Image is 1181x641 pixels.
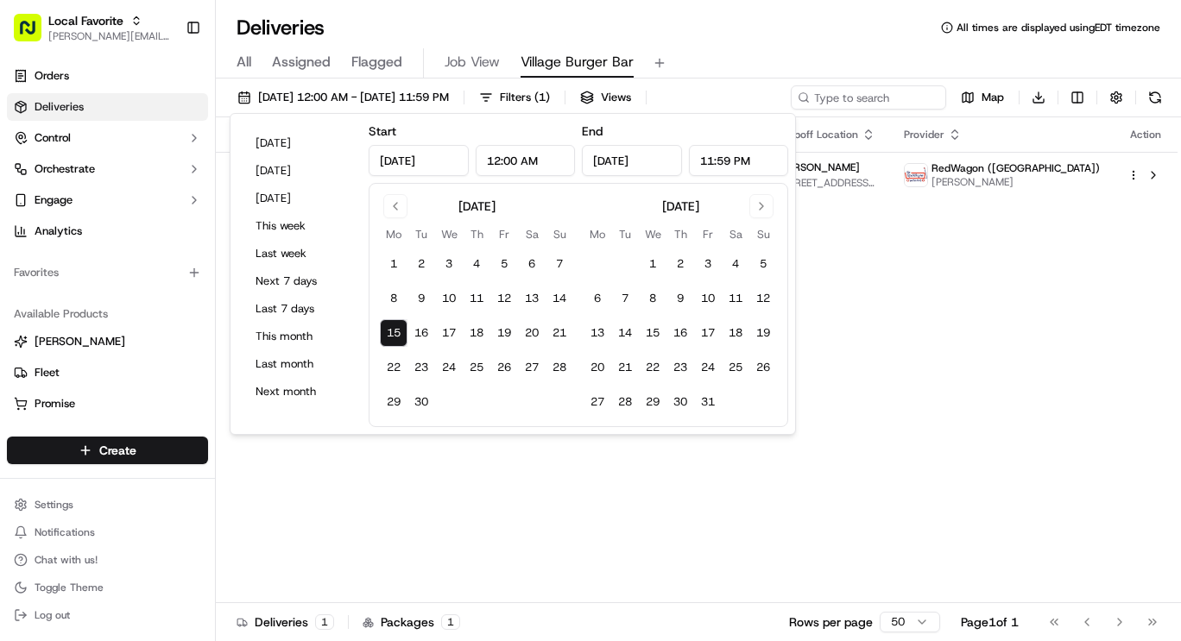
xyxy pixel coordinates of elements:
div: 1 [441,614,460,630]
button: Notifications [7,520,208,544]
th: Sunday [749,225,777,243]
th: Monday [380,225,407,243]
th: Saturday [518,225,546,243]
span: [STREET_ADDRESS][PERSON_NAME] [778,176,876,190]
button: 22 [380,354,407,381]
button: 21 [611,354,639,381]
th: Friday [694,225,722,243]
button: [DATE] 12:00 AM - [DATE] 11:59 PM [230,85,457,110]
button: Last month [248,352,351,376]
button: Toggle Theme [7,575,208,600]
a: Orders [7,62,208,90]
span: Map [982,90,1004,105]
span: API Documentation [163,250,277,267]
button: Next 7 days [248,269,351,293]
button: 12 [749,285,777,312]
button: 10 [694,285,722,312]
button: [PERSON_NAME][EMAIL_ADDRESS][PERSON_NAME][DOMAIN_NAME] [48,29,172,43]
button: 26 [490,354,518,381]
span: [PERSON_NAME] [778,160,860,174]
button: 6 [518,250,546,278]
button: Engage [7,186,208,214]
a: 💻API Documentation [139,243,284,274]
div: Favorites [7,259,208,286]
button: Filters(1) [471,85,558,110]
input: Got a question? Start typing here... [45,111,311,129]
button: This month [248,324,351,349]
button: 9 [407,285,435,312]
button: Views [572,85,639,110]
th: Wednesday [639,225,666,243]
span: Fleet [35,365,60,380]
span: Assigned [272,52,331,72]
button: [DATE] [248,131,351,155]
th: Monday [584,225,611,243]
span: [PERSON_NAME] [35,334,125,349]
button: 4 [722,250,749,278]
button: Start new chat [294,170,314,191]
button: 3 [435,250,463,278]
button: 18 [722,319,749,347]
div: Deliveries [237,613,334,631]
button: 7 [546,250,573,278]
button: Fleet [7,359,208,386]
button: Local Favorite [48,12,123,29]
div: Available Products [7,300,208,328]
button: 24 [694,354,722,381]
input: Time [689,145,789,176]
input: Time [476,145,576,176]
th: Sunday [546,225,573,243]
button: 16 [666,319,694,347]
p: Welcome 👋 [17,69,314,97]
button: 26 [749,354,777,381]
button: Log out [7,603,208,627]
button: 3 [694,250,722,278]
button: 13 [518,285,546,312]
th: Tuesday [407,225,435,243]
button: 19 [490,319,518,347]
button: 28 [611,388,639,416]
span: Control [35,130,71,146]
th: Thursday [666,225,694,243]
button: Orchestrate [7,155,208,183]
button: Create [7,437,208,464]
button: 23 [666,354,694,381]
button: Go to previous month [383,194,407,218]
button: Control [7,124,208,152]
a: Powered byPylon [122,292,209,305]
a: [PERSON_NAME] [14,334,201,349]
span: Analytics [35,223,82,239]
button: 29 [380,388,407,416]
button: Settings [7,493,208,517]
span: Deliveries [35,99,84,115]
div: 📗 [17,252,31,266]
div: Page 1 of 1 [961,613,1019,631]
button: Last week [248,242,351,266]
button: Promise [7,390,208,418]
button: Next month [248,380,351,404]
div: [DATE] [458,198,496,215]
button: Refresh [1143,85,1167,110]
button: 14 [611,319,639,347]
img: 1736555255976-a54dd68f-1ca7-489b-9aae-adbdc363a1c4 [17,165,48,196]
button: Last 7 days [248,297,351,321]
div: Start new chat [59,165,283,182]
button: 15 [380,319,407,347]
th: Wednesday [435,225,463,243]
label: End [582,123,603,139]
button: 27 [518,354,546,381]
th: Tuesday [611,225,639,243]
div: 💻 [146,252,160,266]
button: 21 [546,319,573,347]
a: Deliveries [7,93,208,121]
button: Go to next month [749,194,774,218]
button: 25 [463,354,490,381]
h1: Deliveries [237,14,325,41]
button: 23 [407,354,435,381]
span: Engage [35,192,73,208]
span: Pylon [172,292,209,305]
button: 1 [380,250,407,278]
span: [DATE] 12:00 AM - [DATE] 11:59 PM [258,90,449,105]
